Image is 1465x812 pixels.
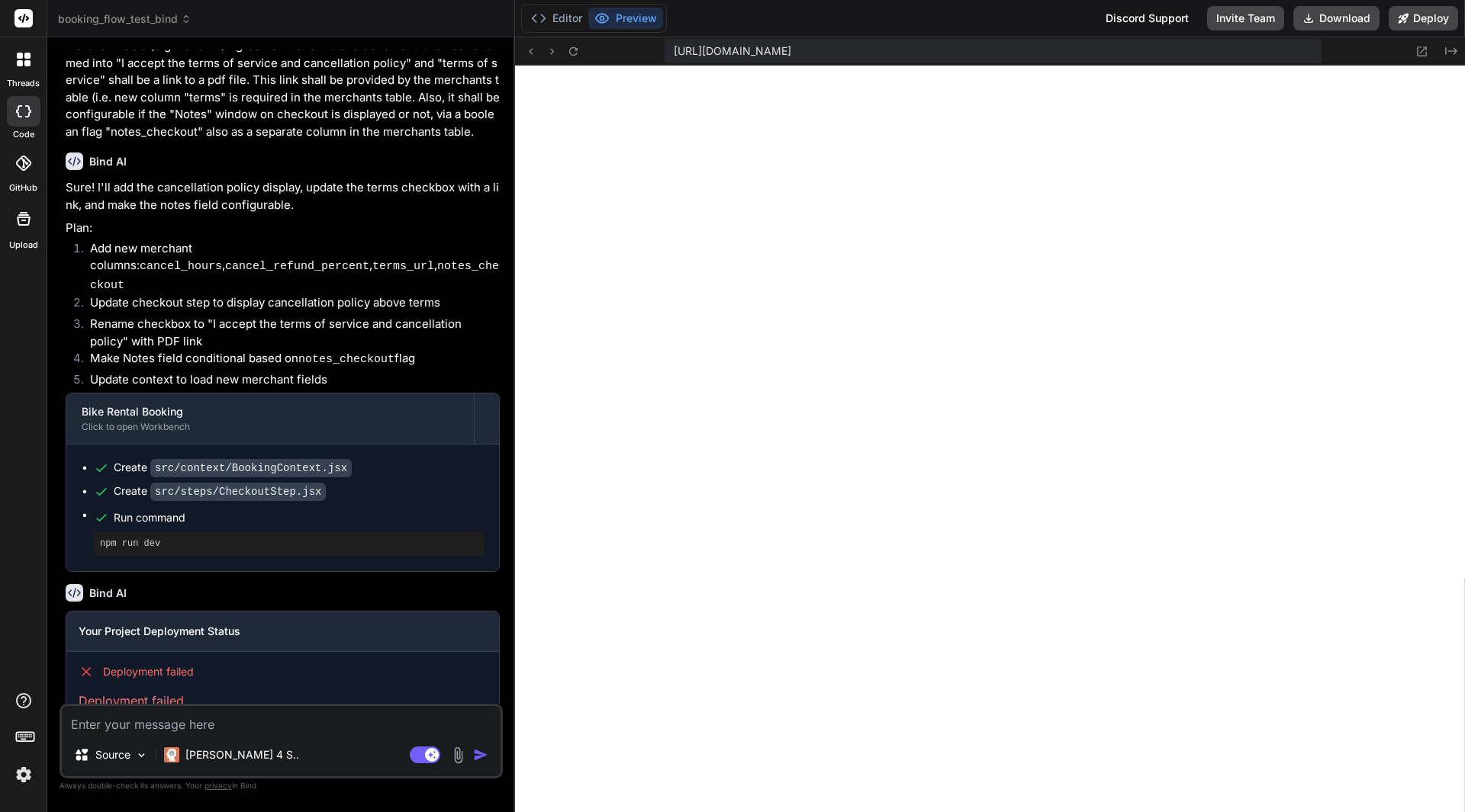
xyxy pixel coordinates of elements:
[225,260,369,273] code: cancel_refund_percent
[13,128,34,141] label: code
[60,778,503,793] p: Always double-check its answers. Your in Bind
[100,538,478,550] pre: npm run dev
[674,43,791,59] span: [URL][DOMAIN_NAME]
[78,350,500,371] li: Make Notes field conditional based on flag
[58,11,192,27] span: booking_flow_test_bind
[588,8,663,29] button: Preview
[103,664,194,679] span: Deployment failed
[135,749,148,762] img: Pick Models
[89,586,127,601] h6: Bind AI
[89,154,127,169] h6: Bind AI
[82,421,459,433] div: Click to open Workbench
[1096,6,1198,30] div: Discord Support
[78,240,500,295] li: Add new merchant columns: , , ,
[473,747,488,762] img: icon
[114,510,484,525] span: Run command
[150,483,326,501] code: src/steps/CheckoutStep.jsx
[90,260,499,292] code: notes_checkout
[82,404,459,419] div: Bike Rental Booking
[204,781,232,790] span: privacy
[66,393,474,444] button: Bike Rental BookingClick to open Workbench
[185,747,299,762] p: [PERSON_NAME] 4 S..
[515,66,1465,812] iframe: Preview
[66,179,500,213] p: Sure! I'll add the cancellation policy display, update the terms checkbox with a link, and make t...
[372,260,434,273] code: terms_url
[114,483,326,499] div: Create
[1389,6,1458,30] button: Deploy
[114,460,352,476] div: Create
[525,8,588,29] button: Editor
[11,762,37,788] img: settings
[78,294,500,316] li: Update checkout step to display cancellation policy above terms
[1207,6,1284,30] button: Invite Team
[78,316,500,350] li: Rename checkbox to "I accept the terms of service and cancellation policy" with PDF link
[79,624,487,639] h3: Your Project Deployment Status
[66,220,500,237] p: Plan:
[7,77,40,90] label: threads
[9,239,38,252] label: Upload
[150,459,352,477] code: src/context/BookingContext.jsx
[95,747,130,762] p: Source
[79,692,487,710] p: Deployment failed
[140,260,222,273] code: cancel_hours
[78,371,500,393] li: Update context to load new merchant fields
[1293,6,1380,30] button: Download
[9,181,37,194] label: GitHub
[449,746,467,764] img: attachment
[164,747,179,762] img: Claude 4 Sonnet
[298,353,394,366] code: notes_checkout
